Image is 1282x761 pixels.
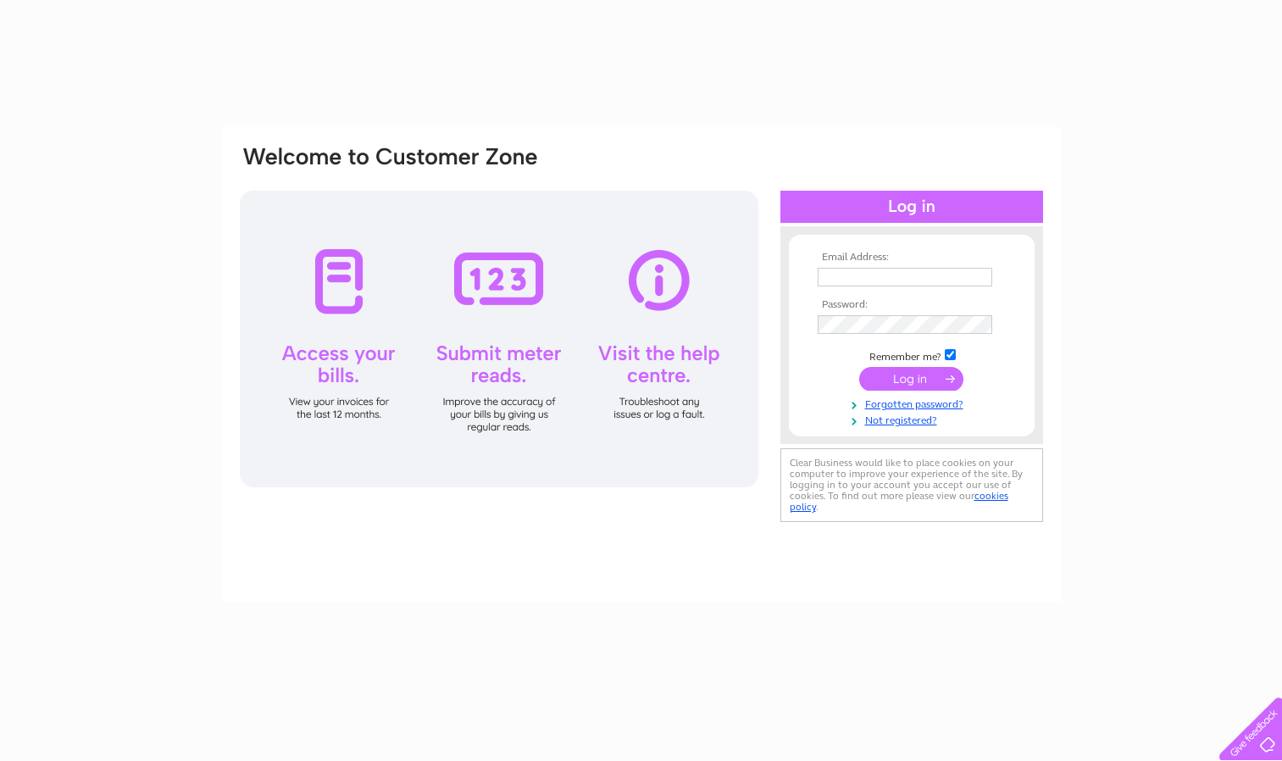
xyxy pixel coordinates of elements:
[780,448,1043,522] div: Clear Business would like to place cookies on your computer to improve your experience of the sit...
[813,299,1010,311] th: Password:
[818,395,1010,411] a: Forgotten password?
[813,252,1010,264] th: Email Address:
[813,347,1010,364] td: Remember me?
[790,490,1008,513] a: cookies policy
[818,411,1010,427] a: Not registered?
[859,367,963,391] input: Submit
